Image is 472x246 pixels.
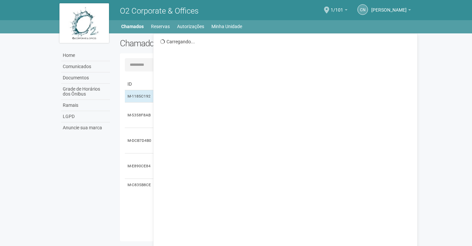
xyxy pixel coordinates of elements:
a: 1/101 [331,8,347,14]
a: Comunicados [61,61,110,72]
td: ID [125,78,155,90]
td: M-E890CE84 [125,153,155,179]
td: M-1185C192 [125,90,155,102]
td: M-5358F8AB [125,102,155,128]
a: Documentos [61,72,110,84]
div: Carregando... [160,39,412,45]
span: 1/101 [331,1,343,13]
a: Autorizações [177,22,204,31]
a: Reservas [151,22,170,31]
a: Anuncie sua marca [61,122,110,133]
a: Chamados [121,22,144,31]
a: [PERSON_NAME] [371,8,411,14]
a: Home [61,50,110,61]
a: Minha Unidade [211,22,242,31]
img: logo.jpg [59,3,109,43]
td: M-DCB7D4B0 [125,128,155,153]
a: CN [357,4,368,15]
a: LGPD [61,111,110,122]
h2: Chamados [120,38,236,48]
td: M-C835B8CE [125,179,155,191]
a: Ramais [61,100,110,111]
span: O2 Corporate & Offices [120,6,199,16]
span: CELIA NASCIMENTO [371,1,407,13]
a: Grade de Horários dos Ônibus [61,84,110,100]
